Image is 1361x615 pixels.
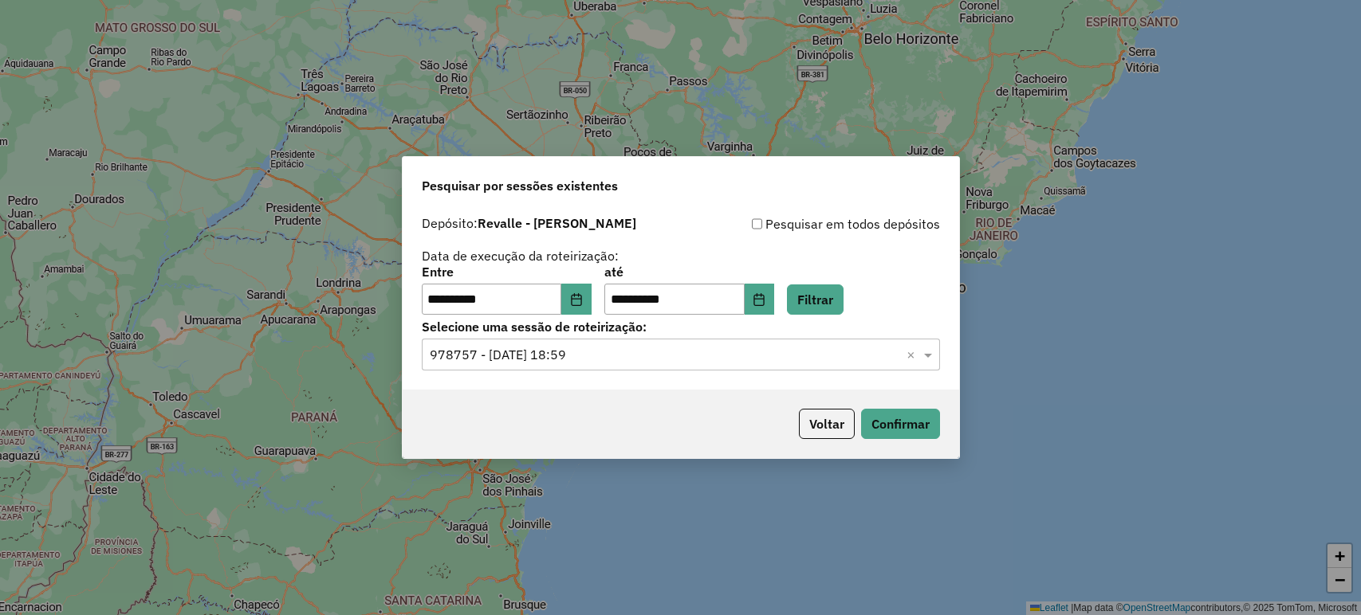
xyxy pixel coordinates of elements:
[561,284,592,315] button: Choose Date
[745,284,775,315] button: Choose Date
[422,262,592,281] label: Entre
[422,246,619,265] label: Data de execução da roteirização:
[422,317,940,336] label: Selecione uma sessão de roteirização:
[422,213,636,233] label: Depósito:
[681,214,940,233] div: Pesquisar em todos depósitos
[478,215,636,231] strong: Revalle - [PERSON_NAME]
[787,284,844,315] button: Filtrar
[604,262,774,281] label: até
[422,176,618,195] span: Pesquisar por sessões existentes
[861,409,940,439] button: Confirmar
[907,345,920,364] span: Clear all
[799,409,855,439] button: Voltar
